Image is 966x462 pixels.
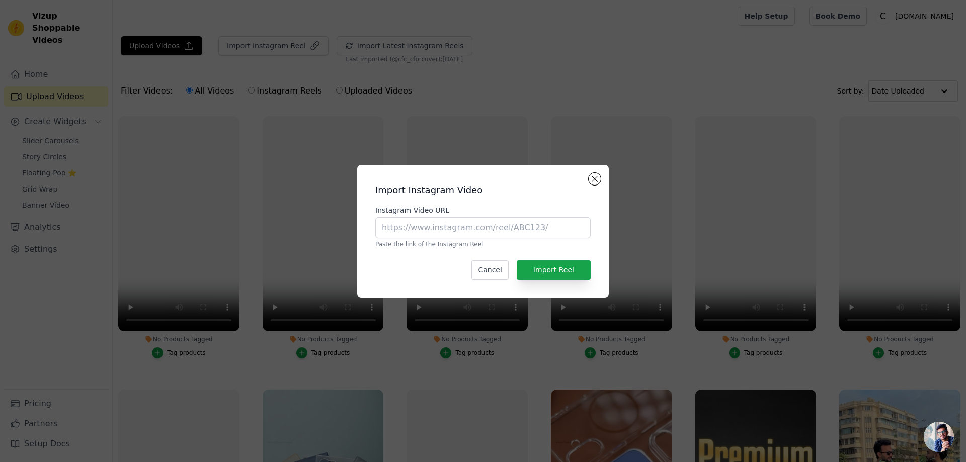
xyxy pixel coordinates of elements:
button: Cancel [471,260,508,280]
div: Open chat [924,422,954,452]
input: https://www.instagram.com/reel/ABC123/ [375,217,591,238]
button: Close modal [589,173,601,185]
h2: Import Instagram Video [375,183,591,197]
button: Import Reel [517,260,591,280]
label: Instagram Video URL [375,205,591,215]
p: Paste the link of the Instagram Reel [375,240,591,248]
